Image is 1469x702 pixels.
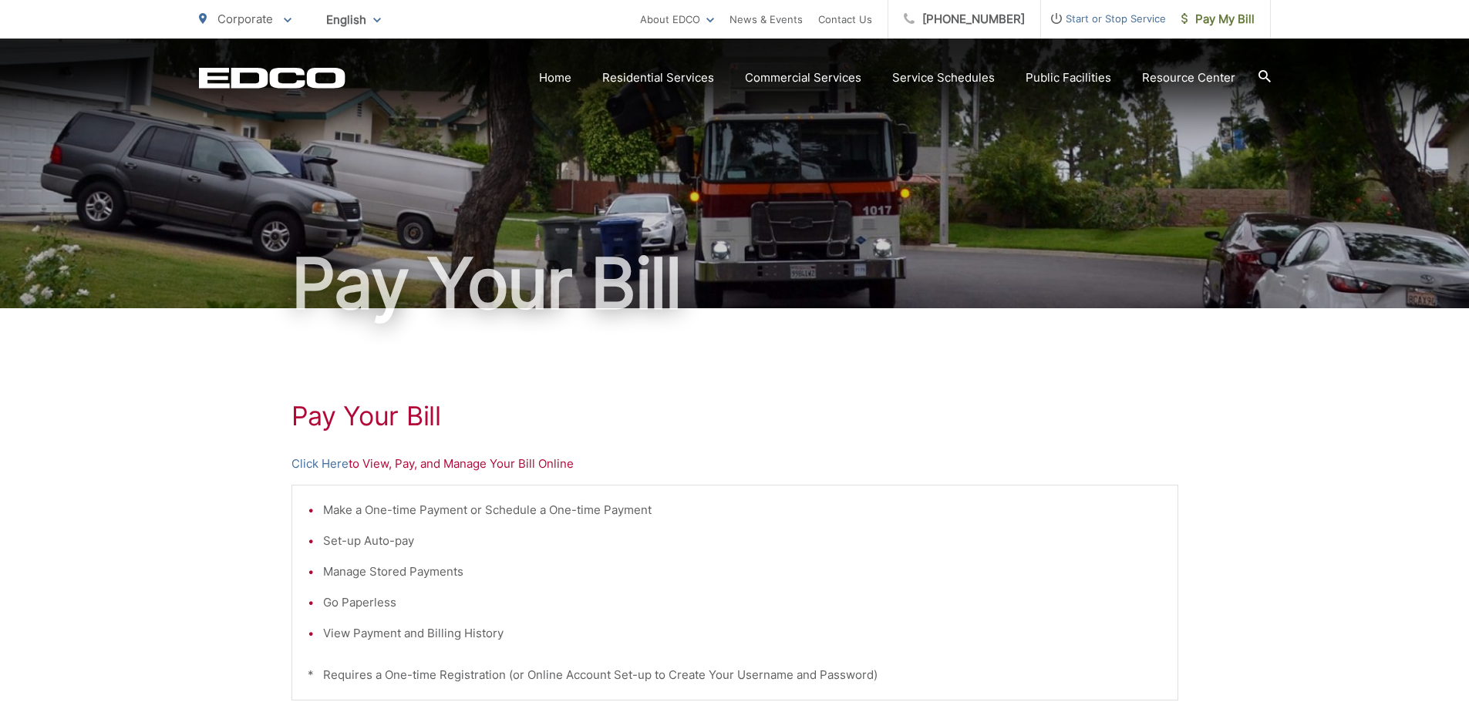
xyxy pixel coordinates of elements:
[199,245,1271,322] h1: Pay Your Bill
[1142,69,1235,87] a: Resource Center
[745,69,861,87] a: Commercial Services
[308,666,1162,684] p: * Requires a One-time Registration (or Online Account Set-up to Create Your Username and Password)
[199,67,345,89] a: EDCD logo. Return to the homepage.
[818,10,872,29] a: Contact Us
[323,563,1162,581] li: Manage Stored Payments
[892,69,995,87] a: Service Schedules
[323,624,1162,643] li: View Payment and Billing History
[291,455,349,473] a: Click Here
[291,401,1178,432] h1: Pay Your Bill
[323,593,1162,612] li: Go Paperless
[640,10,714,29] a: About EDCO
[315,6,393,33] span: English
[602,69,714,87] a: Residential Services
[323,532,1162,550] li: Set-up Auto-pay
[291,455,1178,473] p: to View, Pay, and Manage Your Bill Online
[323,501,1162,519] li: Make a One-time Payment or Schedule a One-time Payment
[1181,10,1255,29] span: Pay My Bill
[217,12,273,26] span: Corporate
[539,69,571,87] a: Home
[1026,69,1111,87] a: Public Facilities
[729,10,803,29] a: News & Events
